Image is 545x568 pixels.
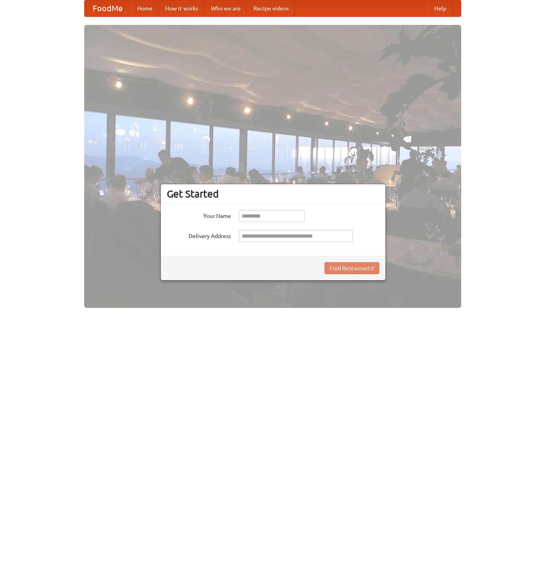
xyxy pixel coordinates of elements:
[324,262,379,274] button: Find Restaurants!
[247,0,295,16] a: Recipe videos
[131,0,159,16] a: Home
[167,188,379,200] h3: Get Started
[159,0,205,16] a: How it works
[85,0,131,16] a: FoodMe
[167,210,231,220] label: Your Name
[167,230,231,240] label: Delivery Address
[205,0,247,16] a: Who we are
[428,0,453,16] a: Help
